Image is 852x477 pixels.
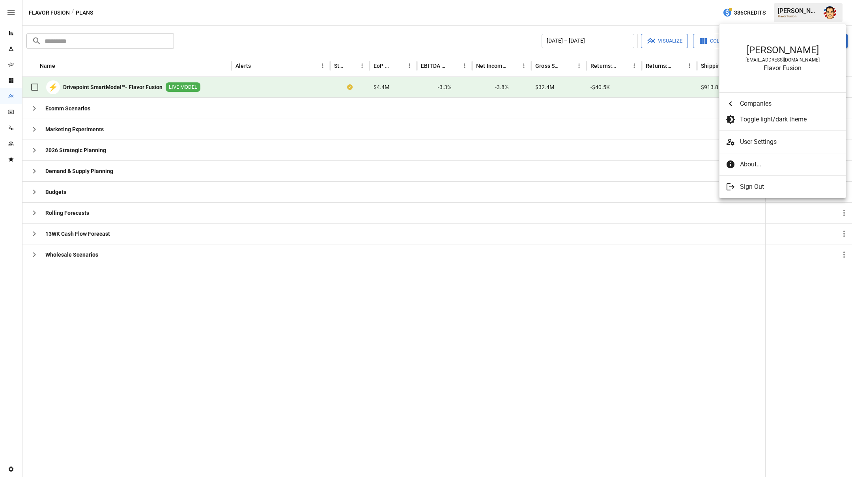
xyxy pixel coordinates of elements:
[727,57,838,63] div: [EMAIL_ADDRESS][DOMAIN_NAME]
[740,99,839,108] span: Companies
[727,45,838,56] div: [PERSON_NAME]
[740,137,839,147] span: User Settings
[740,160,839,169] span: About...
[740,182,839,192] span: Sign Out
[740,115,839,124] span: Toggle light/dark theme
[727,64,838,72] div: Flavor Fusion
